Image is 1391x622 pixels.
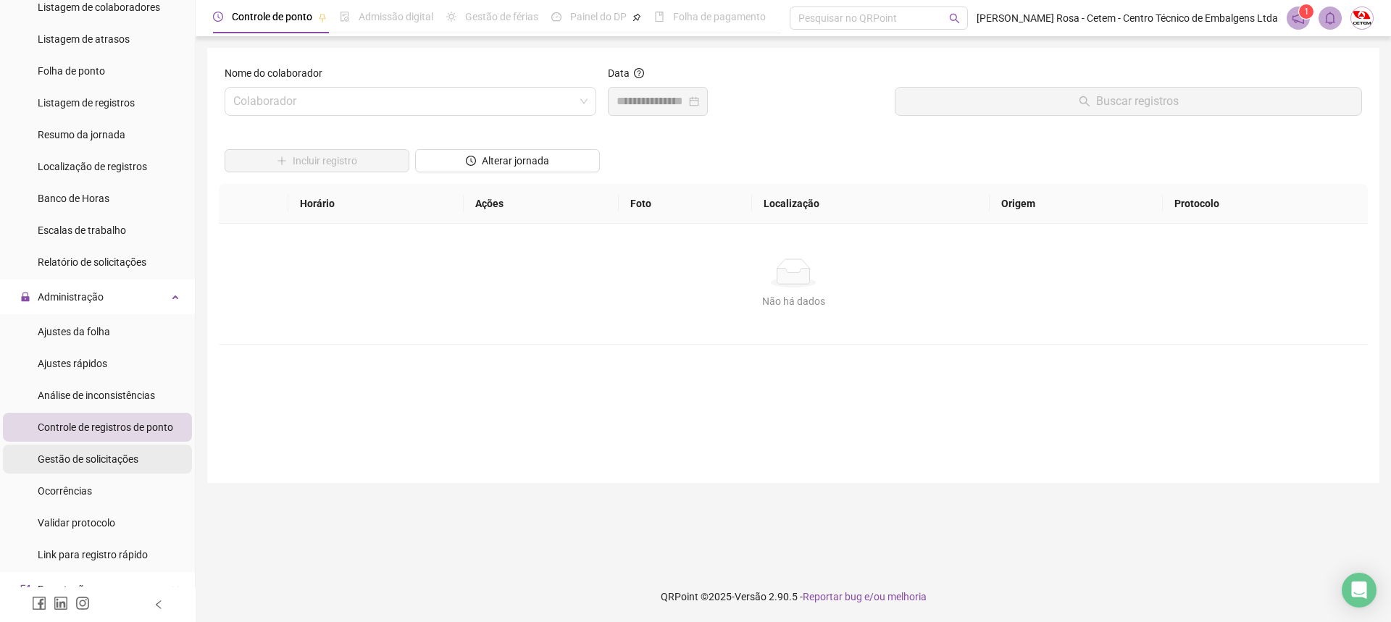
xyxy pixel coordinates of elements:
[38,291,104,303] span: Administração
[466,156,476,166] span: clock-circle
[38,65,105,77] span: Folha de ponto
[570,11,627,22] span: Painel do DP
[977,10,1278,26] span: [PERSON_NAME] Rosa - Cetem - Centro Técnico de Embalgens Ltda
[38,517,115,529] span: Validar protocolo
[38,421,173,433] span: Controle de registros de ponto
[38,161,147,172] span: Localização de registros
[32,596,46,610] span: facebook
[340,12,350,22] span: file-done
[38,33,130,45] span: Listagem de atrasos
[38,326,110,337] span: Ajustes da folha
[54,596,68,610] span: linkedin
[752,184,990,224] th: Localização
[225,149,409,172] button: Incluir registro
[20,584,30,594] span: export
[1163,184,1368,224] th: Protocolo
[949,13,960,24] span: search
[673,11,766,22] span: Folha de pagamento
[990,184,1162,224] th: Origem
[634,68,644,78] span: question-circle
[1299,4,1313,19] sup: 1
[213,12,223,22] span: clock-circle
[415,149,600,172] button: Alterar jornada
[464,184,619,224] th: Ações
[38,584,94,595] span: Exportações
[1342,573,1377,608] div: Open Intercom Messenger
[1324,12,1337,25] span: bell
[735,591,766,602] span: Versão
[482,153,549,169] span: Alterar jornada
[288,184,463,224] th: Horário
[359,11,433,22] span: Admissão digital
[895,87,1362,116] button: Buscar registros
[154,600,164,610] span: left
[1351,7,1373,29] img: 20241
[38,390,155,401] span: Análise de inconsistências
[1304,7,1309,17] span: 1
[38,97,135,109] span: Listagem de registros
[38,485,92,497] span: Ocorrências
[38,193,109,204] span: Banco de Horas
[803,591,927,602] span: Reportar bug e/ou melhoria
[38,453,138,465] span: Gestão de solicitações
[38,224,126,236] span: Escalas de trabalho
[38,549,148,560] span: Link para registro rápido
[465,11,538,22] span: Gestão de férias
[38,129,125,140] span: Resumo da jornada
[619,184,752,224] th: Foto
[1292,12,1305,25] span: notification
[446,12,456,22] span: sun
[654,12,664,22] span: book
[38,358,107,369] span: Ajustes rápidos
[20,292,30,302] span: lock
[632,13,641,22] span: pushpin
[196,571,1391,622] footer: QRPoint © 2025 - 2.90.5 -
[225,65,332,81] label: Nome do colaborador
[608,67,630,79] span: Data
[75,596,90,610] span: instagram
[236,293,1350,309] div: Não há dados
[318,13,327,22] span: pushpin
[415,156,600,168] a: Alterar jornada
[551,12,561,22] span: dashboard
[38,256,146,268] span: Relatório de solicitações
[232,11,312,22] span: Controle de ponto
[38,1,160,13] span: Listagem de colaboradores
